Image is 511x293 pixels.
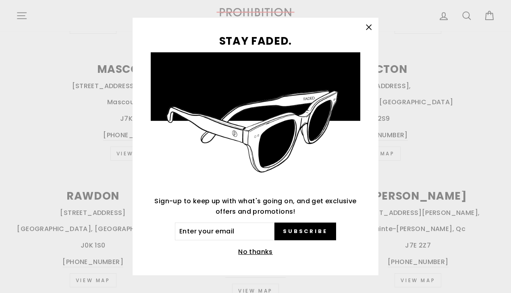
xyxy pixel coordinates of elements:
p: Sign-up to keep up with what's going on, and get exclusive offers and promotions! [151,196,360,217]
button: Subscribe [274,223,336,240]
h3: STAY FADED. [151,36,360,47]
button: No thanks [236,246,275,258]
input: Enter your email [175,223,274,240]
span: Subscribe [283,228,328,235]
